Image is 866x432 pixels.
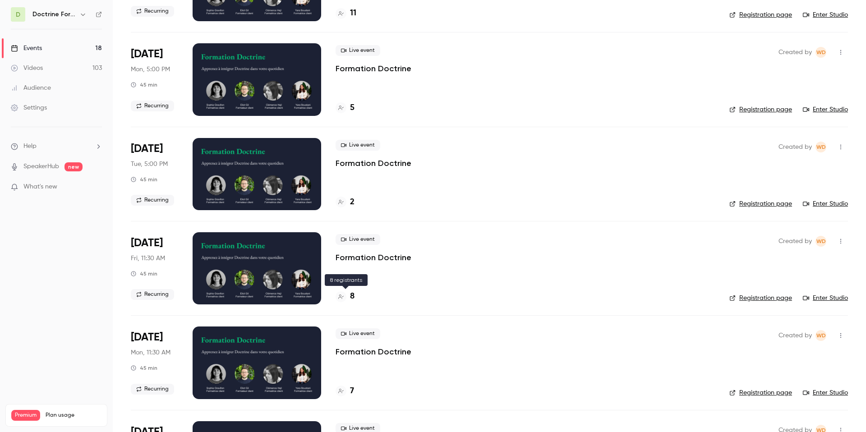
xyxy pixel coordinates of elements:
a: Enter Studio [803,10,848,19]
div: 45 min [131,364,157,372]
h4: 11 [350,7,356,19]
span: D [16,10,20,19]
a: Formation Doctrine [336,158,411,169]
span: WD [816,236,826,247]
div: Audience [11,83,51,92]
li: help-dropdown-opener [11,142,102,151]
a: Formation Doctrine [336,252,411,263]
h6: Doctrine Formation Avocats [32,10,76,19]
span: [DATE] [131,142,163,156]
span: Live event [336,45,380,56]
div: Videos [11,64,43,73]
div: Sep 29 Mon, 5:00 PM (Europe/Paris) [131,43,178,115]
div: 45 min [131,270,157,277]
span: Created by [778,142,812,152]
span: Mon, 11:30 AM [131,348,170,357]
span: Premium [11,410,40,421]
a: Formation Doctrine [336,63,411,74]
h4: 2 [350,196,355,208]
span: Recurring [131,384,174,395]
span: WD [816,330,826,341]
span: Live event [336,234,380,245]
a: Enter Studio [803,199,848,208]
iframe: Noticeable Trigger [91,183,102,191]
a: 8 [336,290,355,303]
a: Registration page [729,105,792,114]
span: Recurring [131,195,174,206]
span: Webinar Doctrine [815,142,826,152]
div: Settings [11,103,47,112]
a: Enter Studio [803,294,848,303]
div: Sep 30 Tue, 5:00 PM (Europe/Paris) [131,138,178,210]
div: Oct 6 Mon, 11:30 AM (Europe/Paris) [131,326,178,399]
span: Live event [336,328,380,339]
a: Enter Studio [803,105,848,114]
span: Tue, 5:00 PM [131,160,168,169]
span: Created by [778,330,812,341]
div: Oct 3 Fri, 11:30 AM (Europe/Paris) [131,232,178,304]
span: Webinar Doctrine [815,47,826,58]
a: Enter Studio [803,388,848,397]
span: Recurring [131,289,174,300]
a: SpeakerHub [23,162,59,171]
span: Recurring [131,101,174,111]
span: Webinar Doctrine [815,236,826,247]
a: Registration page [729,10,792,19]
span: Created by [778,47,812,58]
span: WD [816,142,826,152]
div: Events [11,44,42,53]
div: 45 min [131,176,157,183]
span: WD [816,47,826,58]
a: 7 [336,385,354,397]
a: 5 [336,102,355,114]
h4: 5 [350,102,355,114]
span: [DATE] [131,330,163,345]
span: Created by [778,236,812,247]
span: [DATE] [131,236,163,250]
span: Mon, 5:00 PM [131,65,170,74]
a: Registration page [729,199,792,208]
span: Recurring [131,6,174,17]
h4: 7 [350,385,354,397]
span: [DATE] [131,47,163,61]
span: Plan usage [46,412,101,419]
a: Registration page [729,294,792,303]
span: Fri, 11:30 AM [131,254,165,263]
a: Formation Doctrine [336,346,411,357]
a: 2 [336,196,355,208]
a: Registration page [729,388,792,397]
h4: 8 [350,290,355,303]
div: 45 min [131,81,157,88]
span: new [64,162,83,171]
span: Live event [336,140,380,151]
a: 11 [336,7,356,19]
span: What's new [23,182,57,192]
span: Help [23,142,37,151]
span: Webinar Doctrine [815,330,826,341]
